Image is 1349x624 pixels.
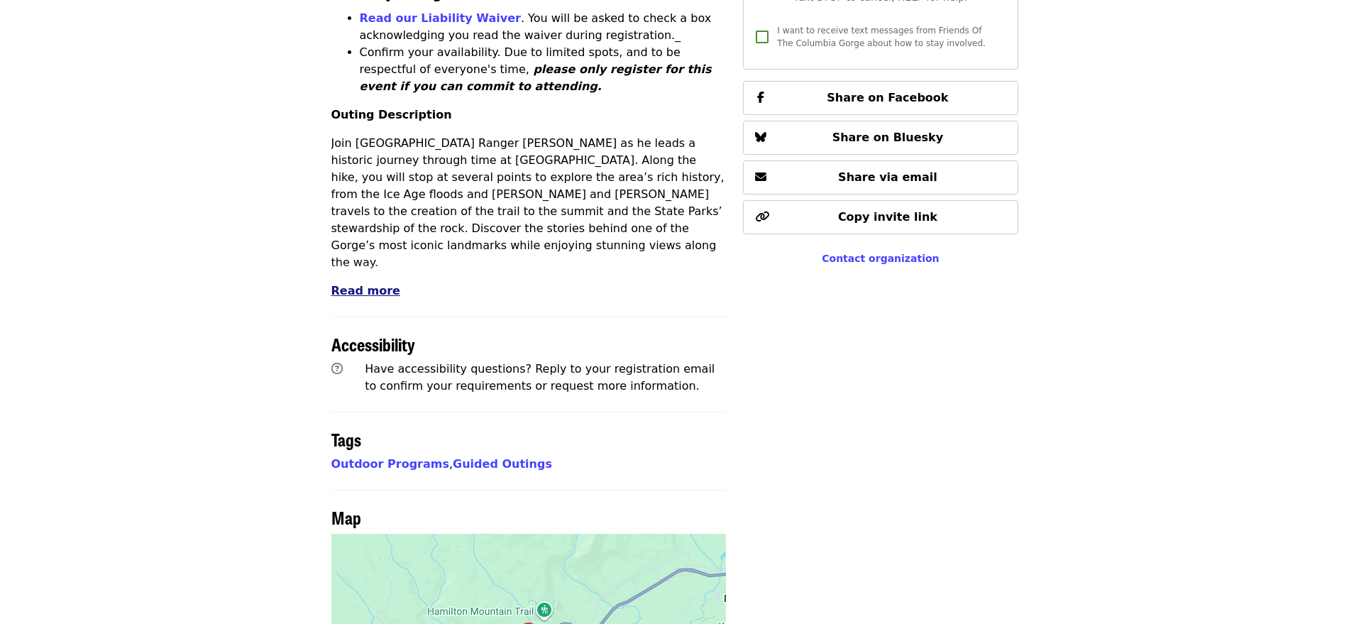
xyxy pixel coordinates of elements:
[838,170,937,184] span: Share via email
[822,253,939,264] a: Contact organization
[743,121,1018,155] button: Share on Bluesky
[331,108,452,121] strong: Outing Description
[331,135,727,271] p: Join [GEOGRAPHIC_DATA] Ranger [PERSON_NAME] as he leads a historic journey through time at [GEOGR...
[743,200,1018,234] button: Copy invite link
[331,362,343,376] i: question-circle icon
[360,44,727,95] p: Confirm your availability. Due to limited spots, and to be respectful of everyone's time,
[743,81,1018,115] button: Share on Facebook
[743,160,1018,195] button: Share via email
[360,62,712,93] em: please only register for this event if you can commit to attending.
[331,283,400,300] button: Read more
[331,505,361,530] span: Map
[838,210,937,224] span: Copy invite link
[331,284,400,297] span: Read more
[360,10,727,44] p: . You will be asked to check a box acknowledging you read the waiver during registration._
[331,457,453,471] span: ,
[827,91,948,104] span: Share on Facebook
[331,332,415,356] span: Accessibility
[777,26,986,48] span: I want to receive text messages from Friends Of The Columbia Gorge about how to stay involved.
[360,11,521,25] a: Read our Liability Waiver
[331,457,449,471] a: Outdoor Programs
[453,457,552,471] a: Guided Outings
[365,362,715,393] span: Have accessibility questions? Reply to your registration email to confirm your requirements or re...
[331,427,361,451] span: Tags
[832,131,944,144] span: Share on Bluesky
